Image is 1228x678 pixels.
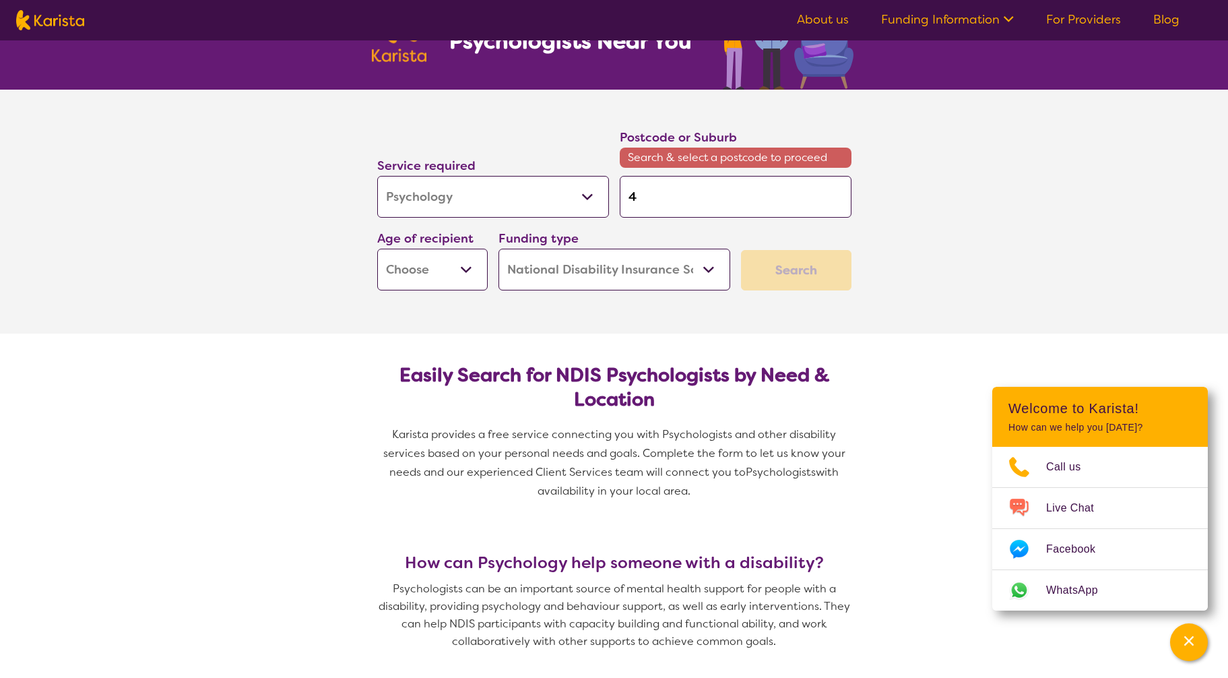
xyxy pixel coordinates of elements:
button: Channel Menu [1170,623,1208,661]
h2: Welcome to Karista! [1008,400,1192,417]
a: For Providers [1046,11,1121,28]
input: Type [620,176,851,218]
a: Web link opens in a new tab. [992,570,1208,611]
a: Blog [1153,11,1179,28]
span: WhatsApp [1046,580,1114,600]
span: Call us [1046,457,1097,477]
img: Karista logo [16,10,84,30]
div: Channel Menu [992,387,1208,611]
label: Age of recipient [377,230,474,247]
span: Live Chat [1046,498,1110,518]
span: Facebook [1046,539,1111,559]
h2: Easily Search for NDIS Psychologists by Need & Location [388,363,841,412]
h1: Find NDIS Psychologists Near You [449,1,699,55]
ul: Choose channel [992,447,1208,611]
label: Funding type [498,230,579,247]
p: How can we help you [DATE]? [1008,422,1192,433]
a: Funding Information [881,11,1014,28]
span: Search & select a postcode to proceed [620,148,851,168]
label: Service required [377,158,476,174]
label: Postcode or Suburb [620,129,737,146]
span: Psychologists [746,465,816,479]
span: Karista provides a free service connecting you with Psychologists and other disability services b... [383,427,848,479]
h3: How can Psychology help someone with a disability? [372,553,857,572]
p: Psychologists can be an important source of mental health support for people with a disability, p... [372,580,857,650]
a: About us [797,11,849,28]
